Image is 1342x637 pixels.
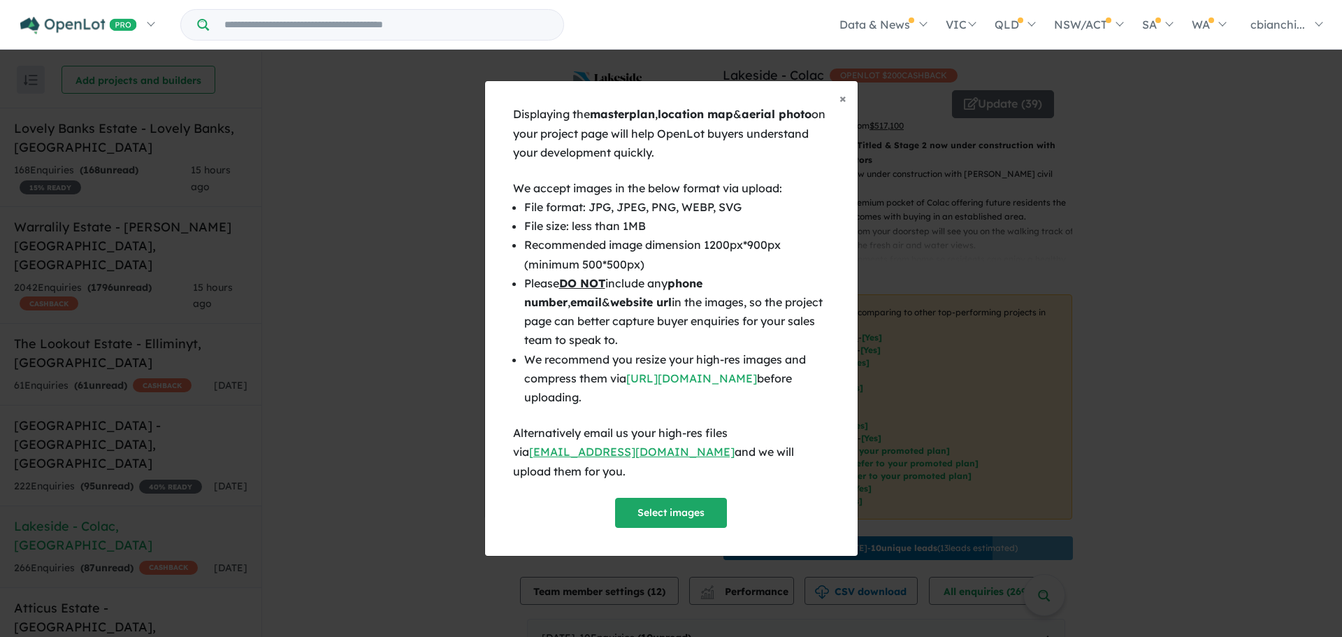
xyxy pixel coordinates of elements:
[212,10,561,40] input: Try estate name, suburb, builder or developer
[513,105,830,162] div: Displaying the , & on your project page will help OpenLot buyers understand your development quic...
[524,350,830,408] li: We recommend you resize your high-res images and compress them via before uploading.
[839,90,846,106] span: ×
[1250,17,1305,31] span: cbianchi...
[524,198,830,217] li: File format: JPG, JPEG, PNG, WEBP, SVG
[742,107,811,121] b: aerial photo
[529,445,735,459] a: [EMAIL_ADDRESS][DOMAIN_NAME]
[610,295,672,309] b: website url
[559,276,605,290] u: DO NOT
[524,236,830,273] li: Recommended image dimension 1200px*900px (minimum 500*500px)
[590,107,655,121] b: masterplan
[570,295,602,309] b: email
[524,217,830,236] li: File size: less than 1MB
[513,424,830,481] div: Alternatively email us your high-res files via and we will upload them for you.
[20,17,137,34] img: Openlot PRO Logo White
[615,498,727,528] button: Select images
[524,274,830,350] li: Please include any , & in the images, so the project page can better capture buyer enquiries for ...
[513,179,830,198] div: We accept images in the below format via upload:
[626,371,757,385] a: [URL][DOMAIN_NAME]
[658,107,733,121] b: location map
